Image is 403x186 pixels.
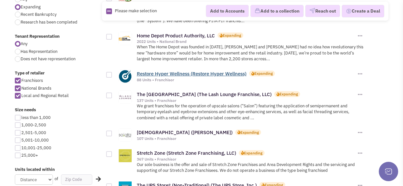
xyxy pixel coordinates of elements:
div: 280 Units • Franchisor [137,1,356,6]
span: 10,001-25,000 [21,145,51,151]
span: Please make selection [115,8,157,14]
span: of [55,176,58,181]
span: Research has been completed [21,19,77,25]
label: Tenant Representation [15,34,102,40]
span: Local and Regional Retail [21,93,69,98]
img: VectorPaper_Plane.png [309,8,315,14]
label: Units located within [15,167,102,173]
p: Our sole business is the offer and sale of Stretch Zone Franchises and Area Development Rights an... [137,162,364,174]
div: 107 Units • Franchisor [137,136,356,141]
label: Type of retailer [15,70,102,76]
p: When The Home Depot was founded in [DATE], [PERSON_NAME] and [PERSON_NAME] had no idea how revolu... [137,44,364,62]
span: 1,000-2,500 [21,122,46,128]
span: Any [21,41,27,46]
p: We grant franchises for the operation of upscale salons (“Salon”) featuring the application of se... [137,103,364,121]
span: Recent Bankruptcy [21,12,56,17]
div: 137 Units • Franchisor [137,98,356,103]
div: Expanding [240,130,259,135]
span: Expanding [21,4,41,10]
button: Reach out [305,5,340,17]
div: Expanding [223,33,241,38]
a: Stretch Zone (Stretch Zone Franchising, LLC) [137,150,236,156]
button: Add to Accounts [206,5,249,17]
img: Rectangle.png [106,8,112,14]
a: [DEMOGRAPHIC_DATA] ([PERSON_NAME]) [137,129,233,135]
div: Search Nearby [92,175,100,183]
span: 25,000+ [21,152,38,158]
span: National Brands [21,85,51,91]
label: Size needs [15,107,102,113]
a: Home Depot Product Authority, LLC [137,33,215,39]
button: Create a Deal [342,5,384,18]
div: Expanding [254,71,273,76]
div: Expanding [244,150,262,156]
span: Does not have representation [21,56,76,62]
img: Deal-Dollar.png [346,8,352,15]
span: Franchisors [21,78,43,83]
input: Zip Code [61,174,92,185]
div: 2022 Units • National Brand [137,39,356,44]
img: icon-collection-lavender.png [255,8,260,14]
span: less than 1,000 [21,115,51,120]
button: Add to a collection [250,5,304,17]
a: Restore Hyper Wellness (Restore Hyper Wellness) [137,71,247,77]
span: 5,001-10,000 [21,137,49,143]
a: The [GEOGRAPHIC_DATA] (The Lash Lounge Franchise, LLC) [137,91,272,97]
div: 367 Units • Franchisor [137,157,356,162]
span: Has Representation [21,49,57,54]
div: 88 Units • Franchisor [137,77,356,83]
div: Expanding [279,91,298,97]
span: 2,501-5,000 [21,130,46,135]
